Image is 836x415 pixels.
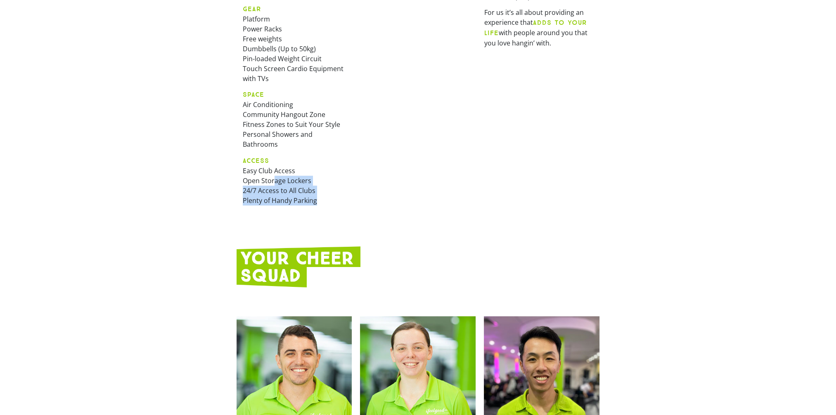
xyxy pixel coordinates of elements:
p: For us it’s all about providing an experience that with people around you that you love hangin’ w... [484,7,599,48]
p: Platform Power Racks Free weights Dumbbells (Up to 50kg) Pin-loaded Weight Circuit Touch Screen C... [243,4,346,83]
strong: ACCESS [243,157,269,165]
strong: GEAR [243,5,261,13]
p: Easy Club Access Open Storage Lockers 24/7 Access to All Clubs Plenty of Handy Parking [243,155,346,205]
strong: SPACE [243,91,264,98]
b: ADDS TO YOUR LIFE [484,19,587,37]
p: Air Conditioning Community Hangout Zone Fitness Zones to Suit Your Style Personal Showers and Bat... [243,89,346,149]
